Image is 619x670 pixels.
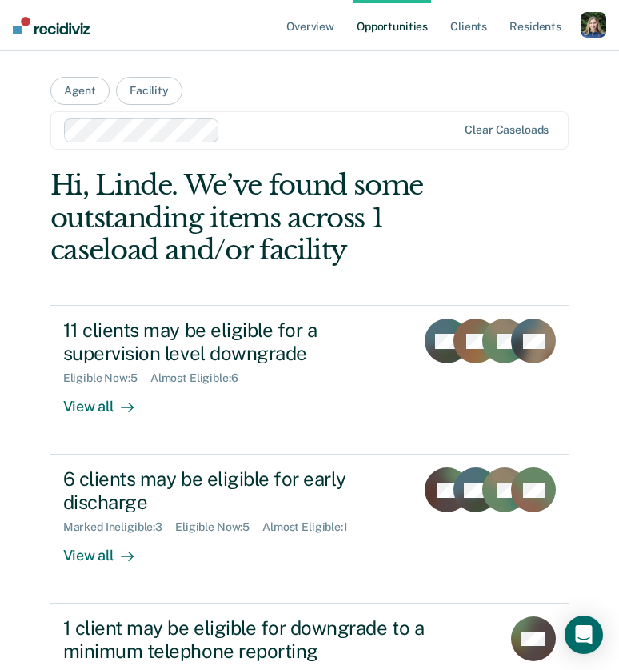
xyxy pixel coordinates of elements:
div: Clear caseloads [465,123,549,137]
div: 11 clients may be eligible for a supervision level downgrade [63,319,403,365]
div: View all [63,534,153,565]
div: Eligible Now : 5 [175,520,262,534]
a: 6 clients may be eligible for early dischargeMarked Ineligible:3Eligible Now:5Almost Eligible:1Vi... [50,455,569,604]
div: Almost Eligible : 6 [150,371,251,385]
div: View all [63,385,153,416]
a: 11 clients may be eligible for a supervision level downgradeEligible Now:5Almost Eligible:6View all [50,305,569,455]
div: Eligible Now : 5 [63,371,150,385]
div: Marked Ineligible : 3 [63,520,175,534]
div: Open Intercom Messenger [565,616,603,654]
button: Facility [116,77,182,105]
div: 6 clients may be eligible for early discharge [63,467,403,514]
button: Agent [50,77,110,105]
div: Hi, Linde. We’ve found some outstanding items across 1 caseload and/or facility [50,169,465,267]
div: Almost Eligible : 1 [262,520,361,534]
img: Recidiviz [13,17,90,34]
div: 1 client may be eligible for downgrade to a minimum telephone reporting [63,616,489,663]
